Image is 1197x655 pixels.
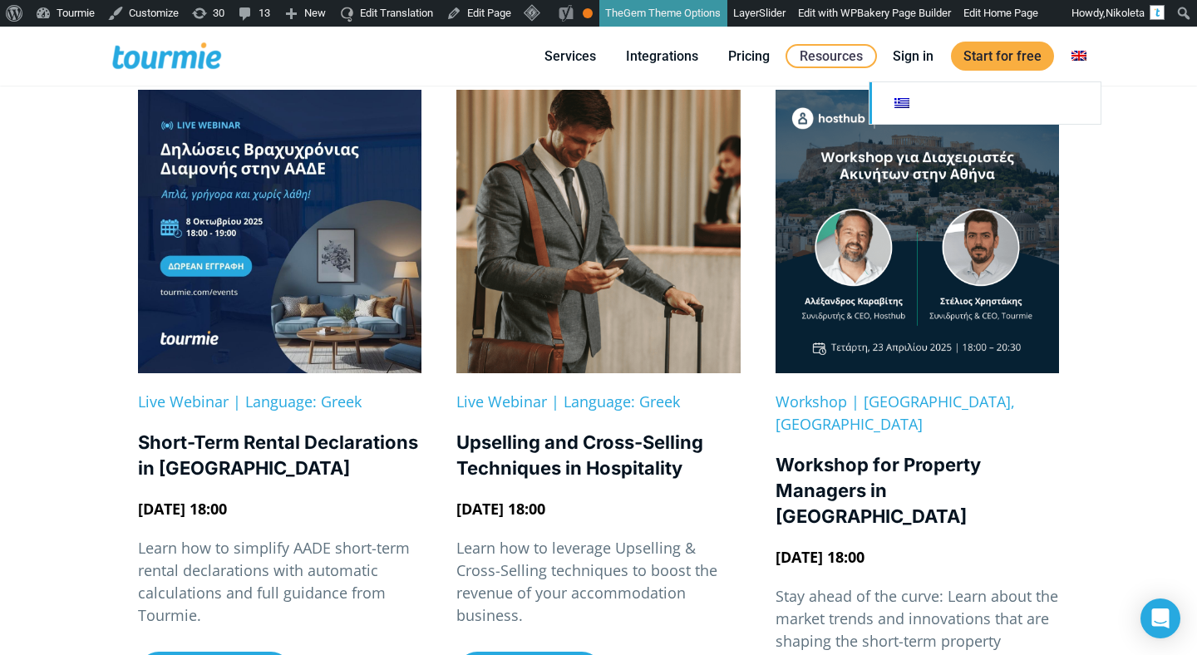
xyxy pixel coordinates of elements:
span: Live Webinar | Language: Greek [456,392,680,411]
p: Learn how to leverage Upselling & Cross-Selling techniques to boost the revenue of your accommoda... [456,537,740,627]
span: Workshop | [GEOGRAPHIC_DATA], [GEOGRAPHIC_DATA] [776,392,1015,434]
span: [DATE] 18:00 [138,499,227,519]
span: [DATE] 18:00 [456,499,545,519]
div: Workshop for Property Managers in [GEOGRAPHIC_DATA] [776,452,1059,529]
a: Start for free [951,42,1054,71]
div: Open Intercom Messenger [1140,598,1180,638]
span: [DATE] 18:00 [776,547,864,567]
div: Upselling and Cross-Selling Techniques in Hospitality [456,430,740,481]
div: OK [583,8,593,18]
span: Live Webinar | Language: Greek [138,392,362,411]
a: Services [532,46,608,66]
a: Integrations [613,46,711,66]
div: Short-Term Rental Declarations in [GEOGRAPHIC_DATA] [138,430,421,481]
a: Pricing [716,46,782,66]
span: Nikoleta [1106,7,1145,19]
a: Sign in [880,46,946,66]
a: Resources [786,44,877,68]
p: Learn how to simplify AADE short-term rental declarations with automatic calculations and full gu... [138,537,421,627]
